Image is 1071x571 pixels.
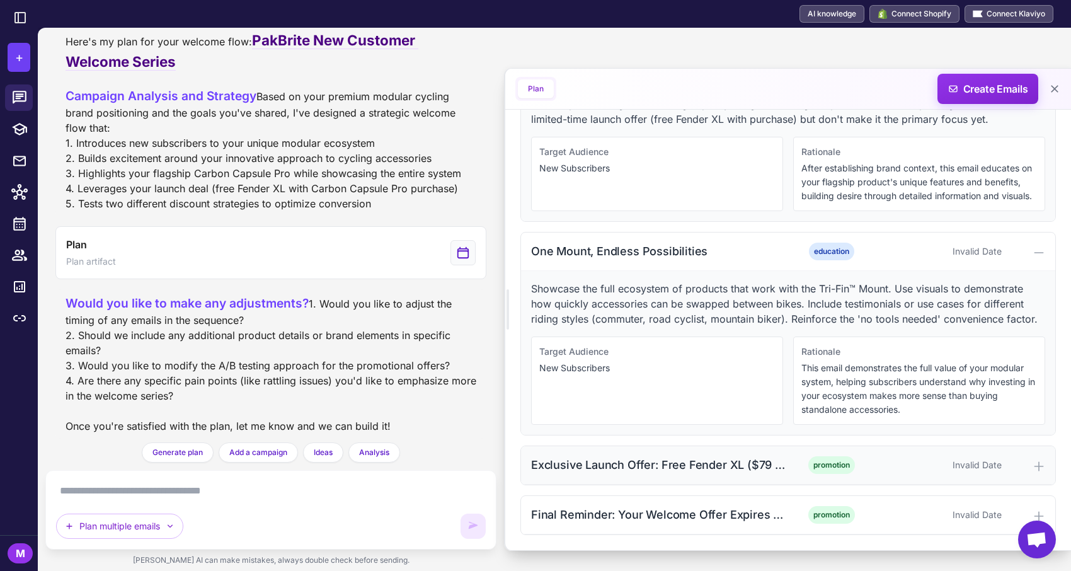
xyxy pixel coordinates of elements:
div: Target Audience [539,345,775,359]
div: 1. Would you like to adjust the timing of any emails in the sequence? 2. Should we include any ad... [66,294,476,434]
span: Create Emails [933,74,1043,104]
span: Plan [66,237,86,252]
span: Plan artifact [66,255,116,268]
div: Final Reminder: Your Welcome Offer Expires Soon [531,506,786,523]
button: Ideas [303,442,343,463]
span: promotion [808,506,855,524]
button: Plan [518,79,554,98]
span: Add a campaign [229,447,287,458]
span: + [15,48,23,67]
span: Generate plan [152,447,203,458]
div: Rationale [801,145,1037,159]
button: Add a campaign [219,442,298,463]
button: View generated Plan [55,226,486,279]
button: Plan multiple emails [56,514,183,539]
p: New Subscribers [539,161,775,175]
div: Invalid Date [877,508,1002,522]
span: Connect Klaviyo [987,8,1045,20]
button: + [8,43,30,72]
span: promotion [808,456,855,474]
button: Generate plan [142,442,214,463]
button: Connect Klaviyo [965,5,1053,23]
div: [PERSON_NAME] AI can make mistakes, always double check before sending. [45,550,496,571]
button: Analysis [348,442,400,463]
span: Would you like to make any adjustments? [66,296,309,311]
div: Exclusive Launch Offer: Free Fender XL ($79 Value) [531,456,786,473]
span: Analysis [359,447,389,458]
span: PakBrite New Customer Welcome Series [66,32,418,71]
span: Campaign Analysis and Strategy [66,88,256,103]
a: Open chat [1018,521,1056,558]
div: M [8,543,33,563]
span: education [809,243,854,260]
div: One Mount, Endless Possibilities [531,243,786,260]
p: After establishing brand context, this email educates on your flagship product's unique features ... [801,161,1037,203]
div: Rationale [801,345,1037,359]
p: This email demonstrates the full value of your modular system, helping subscribers understand why... [801,361,1037,417]
p: New Subscribers [539,361,775,375]
button: Connect Shopify [869,5,959,23]
span: Connect Shopify [891,8,951,20]
p: Showcase the full ecosystem of products that work with the Tri-Fin™ Mount. Use visuals to demonst... [531,281,1045,326]
div: Target Audience [539,145,775,159]
span: Ideas [314,447,333,458]
a: AI knowledge [799,5,864,23]
div: Invalid Date [877,245,1002,258]
button: Create Emails [937,74,1038,104]
div: Invalid Date [877,458,1002,472]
